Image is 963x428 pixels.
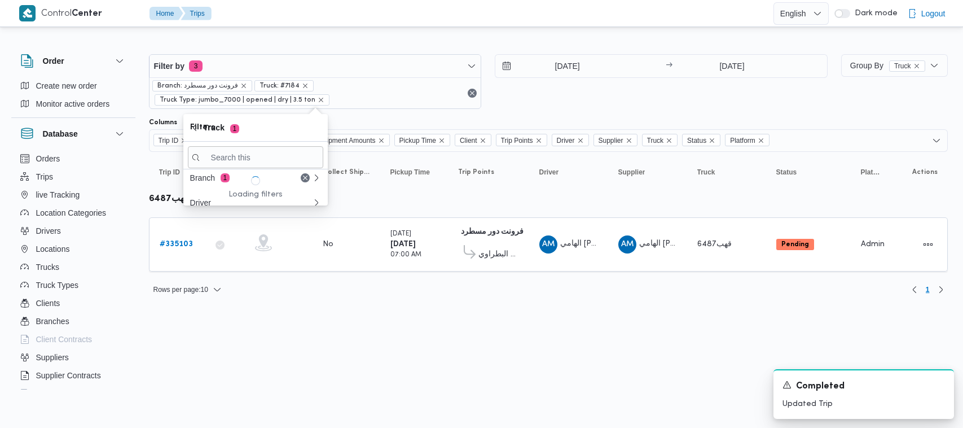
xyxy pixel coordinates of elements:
span: Admin [861,241,885,248]
div: Database [11,150,135,394]
span: Locations [36,242,70,256]
button: remove selected entity [240,82,247,89]
span: Rows per page : 10 [153,283,208,296]
span: Location Categories [36,206,107,220]
span: Platform [861,168,881,177]
span: Client [455,134,491,146]
span: سيركل كيه البطراوي [478,248,519,261]
span: Clients [36,296,60,310]
button: Remove Status from selection in this group [709,137,715,144]
span: Truck Type: jumbo_7000 | opened | dry | 3.5 ton [155,94,329,106]
span: Trip ID [159,134,179,147]
span: Status [776,168,797,177]
span: 3 active filters [189,60,203,72]
button: Trips [181,7,212,20]
span: Truck [889,60,925,72]
button: Filter by3 active filters [149,55,481,77]
span: AM [542,235,555,254]
button: remove selected entity [913,63,920,69]
button: Client Contracts [16,330,131,348]
button: Page 1 of 1 [921,283,934,296]
span: 1 [926,283,930,296]
div: Notification [782,379,945,394]
span: Monitor active orders [36,97,110,111]
span: Completed [796,380,845,394]
button: remove selected entity [302,82,309,89]
span: Trip Points [458,168,494,177]
button: Open list of options [932,136,941,145]
span: live Tracking [36,188,80,202]
button: Branches [16,312,131,330]
button: Trips [16,168,131,186]
b: قهب6487 [149,195,189,203]
button: Trip IDSorted in descending order [155,163,200,181]
span: Truck: #7184 [254,80,314,91]
button: Remove Supplier from selection in this group [626,137,632,144]
span: Collect Shipment Amounts [291,134,390,146]
button: Monitor active orders [16,95,131,113]
input: Press the down key to open a popover containing a calendar. [495,55,623,77]
span: Driver [539,168,559,177]
button: Clients [16,294,131,312]
span: Client [460,134,477,147]
span: Truck: #7184 [260,81,300,91]
input: Press the down key to open a popover containing a calendar. [676,55,788,77]
button: Drivers [16,222,131,240]
span: Devices [36,387,64,400]
span: Branch: فرونت دور مسطرد [157,81,238,91]
button: Remove Trip Points from selection in this group [535,137,542,144]
a: #335103 [160,238,193,251]
span: Logout [921,7,946,20]
button: Rows per page:10 [149,283,226,296]
span: Truck [894,61,911,71]
button: Home [149,7,183,20]
span: Pickup Time [390,168,430,177]
button: Remove Client from selection in this group [480,137,486,144]
span: Supplier [593,134,637,146]
b: Center [72,10,102,18]
span: Status [682,134,720,146]
button: Group ByTruckremove selected entity [841,54,948,77]
span: Suppliers [36,351,69,364]
span: Pending [776,239,814,250]
button: Suppliers [16,348,131,366]
button: Platform [856,163,886,181]
button: Supplier [614,163,681,181]
span: Dark mode [850,9,898,18]
button: Devices [16,385,131,403]
span: Orders [36,152,60,165]
span: Trip ID [153,134,193,146]
span: Trip Points [496,134,547,146]
span: Drivers [36,224,61,238]
span: Trucks [36,260,59,274]
iframe: chat widget [11,383,47,417]
button: Remove Trip ID from selection in this group [181,137,187,144]
span: Group By Truck [850,61,925,70]
button: Status [772,163,845,181]
span: AM [621,235,634,254]
button: Remove Collect Shipment Amounts from selection in this group [378,137,385,144]
button: Locations [16,240,131,258]
span: Driver [552,134,589,146]
button: Truck Types [16,276,131,294]
button: Next page [934,283,948,296]
button: Orders [16,150,131,168]
button: Previous page [908,283,921,296]
button: Actions [919,235,937,254]
div: Alhamai Muhammad Khald Ali [539,235,557,254]
span: Platform [725,134,769,146]
button: live Tracking [16,186,131,204]
div: → [666,62,672,70]
button: Database [20,127,126,141]
button: remove selected entity [318,97,324,103]
b: # 335103 [160,241,193,248]
div: Order [11,77,135,117]
img: X8yXhbKr1z7QwAAAABJRU5ErkJggg== [19,5,36,21]
span: Trip Points [501,134,533,147]
small: [DATE] [390,231,411,237]
button: Trucks [16,258,131,276]
svg: Sorted in descending order [182,168,191,177]
button: Location Categories [16,204,131,222]
span: Platform [730,134,755,147]
button: Remove Driver from selection in this group [577,137,584,144]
